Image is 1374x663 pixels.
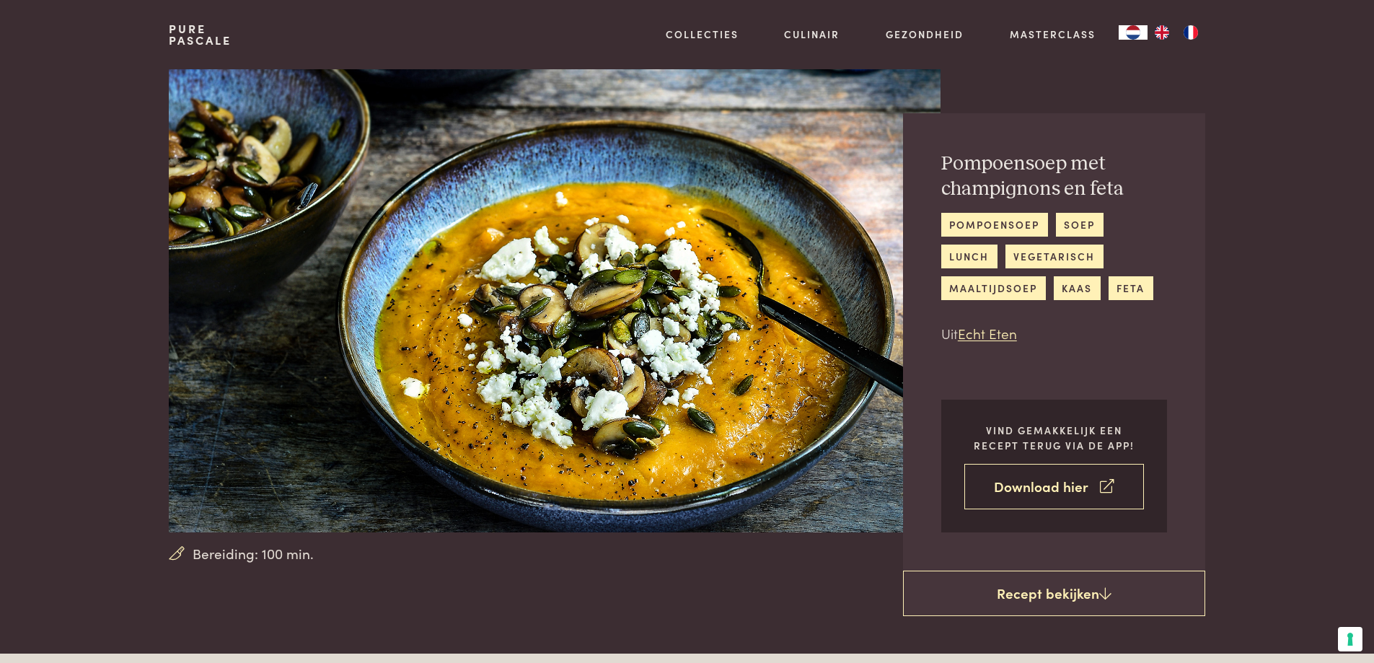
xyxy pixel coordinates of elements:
a: pompoensoep [941,213,1048,237]
span: Bereiding: 100 min. [193,543,314,564]
a: maaltijdsoep [941,276,1046,300]
p: Vind gemakkelijk een recept terug via de app! [964,423,1144,452]
button: Uw voorkeuren voor toestemming voor trackingtechnologieën [1338,627,1362,651]
a: Echt Eten [958,323,1017,343]
a: soep [1056,213,1104,237]
aside: Language selected: Nederlands [1119,25,1205,40]
a: NL [1119,25,1148,40]
img: Pompoensoep met champignons en feta [169,69,940,532]
ul: Language list [1148,25,1205,40]
h2: Pompoensoep met champignons en feta [941,152,1167,201]
a: Masterclass [1010,27,1096,42]
a: feta [1109,276,1153,300]
a: EN [1148,25,1176,40]
div: Language [1119,25,1148,40]
a: Culinair [784,27,840,42]
a: Recept bekijken [903,571,1205,617]
a: Gezondheid [886,27,964,42]
a: PurePascale [169,23,232,46]
a: Collecties [666,27,739,42]
a: vegetarisch [1005,245,1104,268]
a: lunch [941,245,998,268]
a: kaas [1054,276,1101,300]
a: FR [1176,25,1205,40]
p: Uit [941,323,1167,344]
a: Download hier [964,464,1144,509]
